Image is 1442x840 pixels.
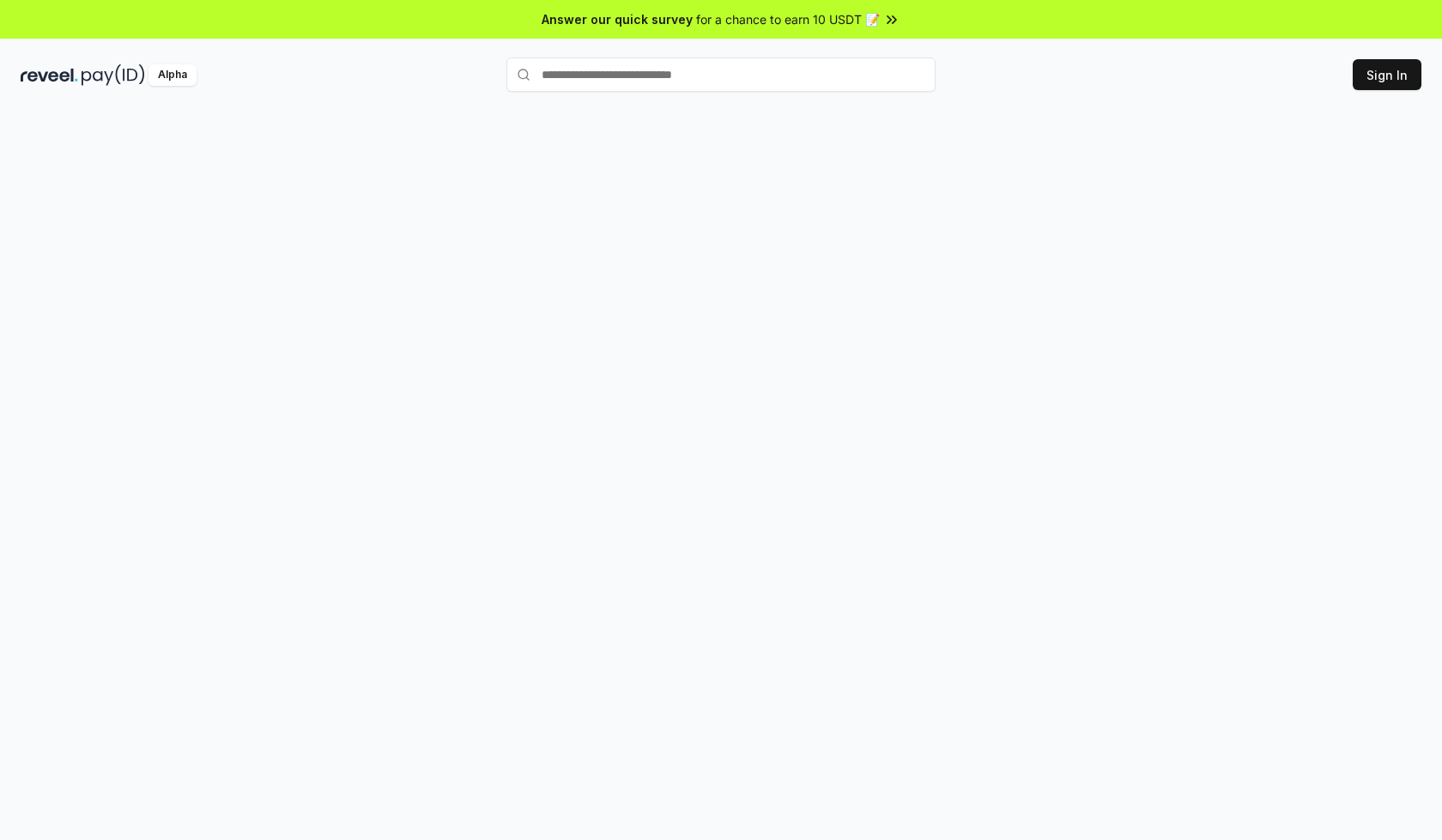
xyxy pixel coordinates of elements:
[1353,59,1421,90] button: Sign In
[148,64,197,86] div: Alpha
[696,10,880,28] span: for a chance to earn 10 USDT 📝
[542,10,693,28] span: Answer our quick survey
[21,64,78,86] img: reveel_dark
[82,64,145,86] img: pay_id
